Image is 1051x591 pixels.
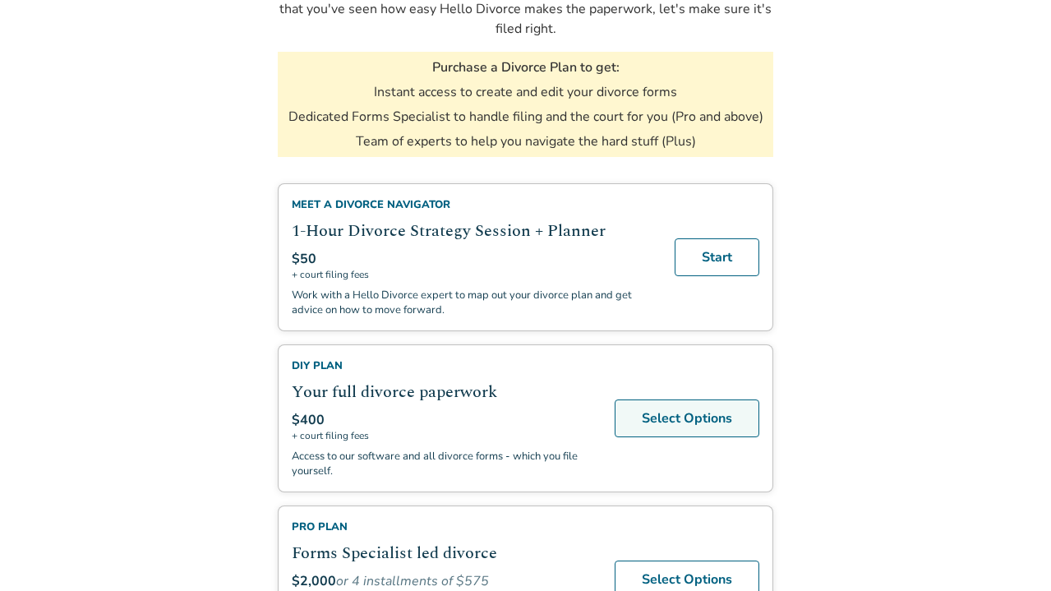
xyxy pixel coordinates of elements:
[288,108,763,126] li: Dedicated Forms Specialist to handle filing and the court for you (Pro and above)
[292,449,595,478] p: Access to our software and all divorce forms - which you file yourself.
[292,429,595,442] span: + court filing fees
[292,358,595,373] div: DIY Plan
[292,250,316,268] span: $50
[292,411,325,429] span: $400
[615,399,759,437] a: Select Options
[374,83,677,101] li: Instant access to create and edit your divorce forms
[292,268,655,281] span: + court filing fees
[349,360,360,371] span: info
[292,197,655,212] div: Meet a divorce navigator
[675,238,759,276] a: Start
[432,58,620,76] h3: Purchase a Divorce Plan to get:
[292,380,595,404] h2: Your full divorce paperwork
[292,219,655,243] h2: 1-Hour Divorce Strategy Session + Planner
[292,519,595,534] div: Pro Plan
[292,572,595,590] div: or 4 installments of $575
[457,199,468,210] span: info
[354,521,365,532] span: info
[292,541,595,566] h2: Forms Specialist led divorce
[969,512,1051,591] iframe: Chat Widget
[292,288,655,317] p: Work with a Hello Divorce expert to map out your divorce plan and get advice on how to move forward.
[292,572,336,590] span: $2,000
[356,132,696,150] li: Team of experts to help you navigate the hard stuff (Plus)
